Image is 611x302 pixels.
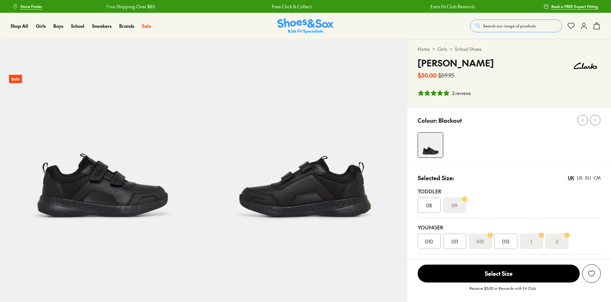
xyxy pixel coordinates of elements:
p: Receive $5.00 in Rewards with Fit Club [469,285,536,297]
img: Henrik [204,39,407,243]
p: Blackout [438,116,462,125]
span: Book a FREE Expert Fitting [551,4,598,9]
span: 011 [452,237,458,245]
p: Selected Size: [418,174,454,182]
button: Search our range of products [470,19,562,32]
span: 08 [426,201,432,209]
img: Henrik [418,133,443,158]
p: Sale [9,75,22,83]
h4: [PERSON_NAME] [418,56,494,70]
div: CM [593,174,601,181]
a: Girls [437,46,447,52]
div: US [577,174,583,181]
a: School Shoes [455,46,482,52]
span: Search our range of products [483,23,536,29]
button: Add to Wishlist [582,264,601,283]
div: 2 reviews [452,90,471,97]
button: 5 stars, 2 ratings [418,90,471,97]
a: Store Finder [13,1,43,12]
button: Select Size [418,264,580,283]
div: UK [568,174,574,181]
span: 013 [502,237,509,245]
div: EU [585,174,591,181]
a: Girls [36,23,46,29]
a: Home [418,46,430,52]
a: Brands [119,23,134,29]
img: SNS_Logo_Responsive.svg [277,18,334,34]
a: Book a FREE Expert Fitting [544,1,598,12]
a: Shoes & Sox [277,18,334,34]
div: > > [418,46,601,52]
s: 2 [556,237,558,245]
div: Toddler [418,187,601,195]
div: Younger [418,223,601,231]
a: Free Click & Collect [241,3,281,10]
s: 012 [476,237,484,245]
a: Boys [53,23,63,29]
a: Shop All [11,23,28,29]
a: Earn Fit Club Rewards [399,3,444,10]
a: Sale [142,23,151,29]
b: $50.00 [418,71,437,80]
s: $89.95 [438,71,454,80]
a: School [71,23,84,29]
span: Select Size [418,265,580,283]
a: Free Shipping Over $85 [75,3,124,10]
span: Store Finder [20,4,43,9]
s: 09 [452,201,458,209]
s: 1 [530,237,532,245]
a: Sneakers [92,23,112,29]
img: Vendor logo [570,56,601,75]
span: 010 [425,237,433,245]
p: Colour: [418,116,437,125]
